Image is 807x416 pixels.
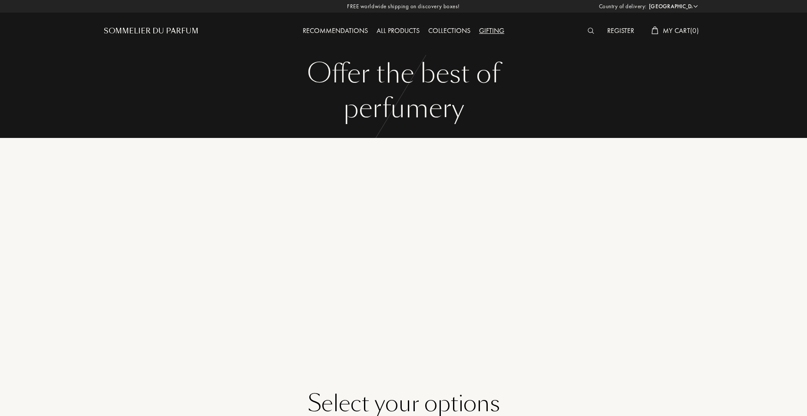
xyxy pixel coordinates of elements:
a: All products [372,26,424,35]
span: Country of delivery: [599,2,647,11]
div: Offer the best of [110,56,697,91]
div: Register [603,26,638,37]
img: search_icn_white.svg [588,28,594,34]
div: Gifting [475,26,509,37]
a: Collections [424,26,475,35]
img: cart_white.svg [652,26,658,34]
a: Gifting [475,26,509,35]
div: perfumery [110,91,697,126]
span: My Cart ( 0 ) [663,26,699,35]
a: Recommendations [298,26,372,35]
div: Collections [424,26,475,37]
a: Register [603,26,638,35]
div: Recommendations [298,26,372,37]
div: All products [372,26,424,37]
a: Sommelier du Parfum [104,26,198,36]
